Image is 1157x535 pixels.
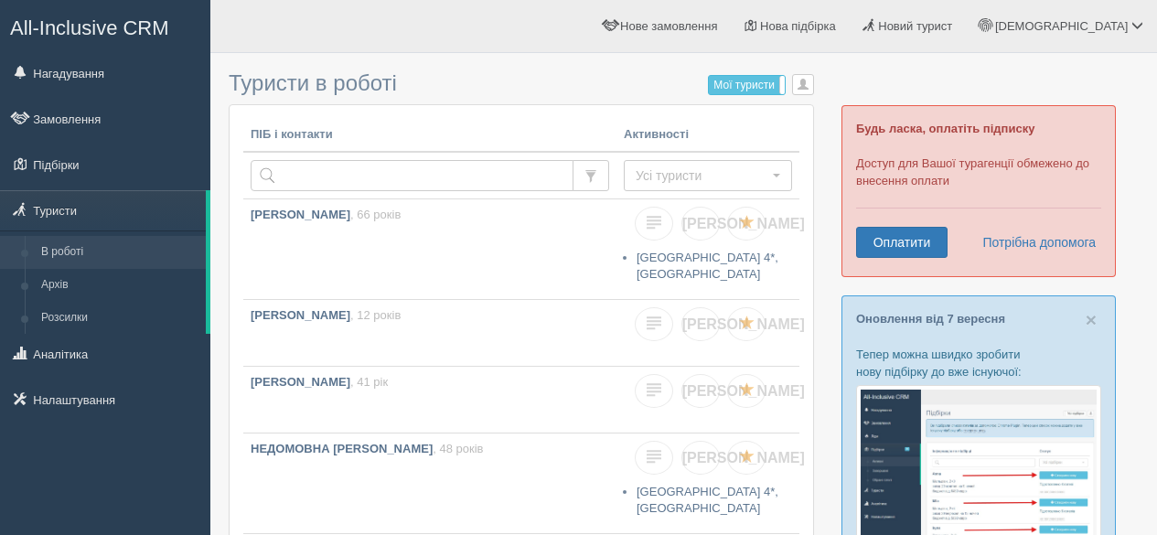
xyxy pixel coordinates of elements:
a: Розсилки [33,302,206,335]
p: Тепер можна швидко зробити нову підбірку до вже існуючої: [856,346,1101,380]
span: Туристи в роботі [229,70,397,95]
input: Пошук за ПІБ, паспортом або контактами [251,160,573,191]
a: [PERSON_NAME] [681,374,720,408]
b: [PERSON_NAME] [251,208,350,221]
a: В роботі [33,236,206,269]
span: All-Inclusive CRM [10,16,169,39]
span: , 41 рік [350,375,388,389]
th: ПІБ і контакти [243,119,616,152]
a: Оновлення від 7 вересня [856,312,1005,326]
a: [GEOGRAPHIC_DATA] 4*, [GEOGRAPHIC_DATA] [637,251,778,282]
label: Мої туристи [709,76,785,94]
a: [PERSON_NAME] [681,441,720,475]
span: Нова підбірка [760,19,836,33]
b: [PERSON_NAME] [251,375,350,389]
span: , 48 років [433,442,483,455]
span: [PERSON_NAME] [682,450,805,465]
span: × [1086,309,1097,330]
a: Архів [33,269,206,302]
th: Активності [616,119,799,152]
span: [DEMOGRAPHIC_DATA] [995,19,1128,33]
button: Усі туристи [624,160,792,191]
b: [PERSON_NAME] [251,308,350,322]
a: [PERSON_NAME] [681,307,720,341]
a: [PERSON_NAME], 41 рік [243,367,616,433]
span: , 66 років [350,208,401,221]
span: [PERSON_NAME] [682,216,805,231]
button: Close [1086,310,1097,329]
b: НЕДОМОВНА [PERSON_NAME] [251,442,433,455]
a: НЕДОМОВНА [PERSON_NAME], 48 років [243,433,616,533]
a: [PERSON_NAME] [681,207,720,241]
a: Потрібна допомога [970,227,1097,258]
span: Нове замовлення [620,19,717,33]
span: [PERSON_NAME] [682,383,805,399]
span: , 12 років [350,308,401,322]
a: All-Inclusive CRM [1,1,209,51]
a: [PERSON_NAME], 12 років [243,300,616,366]
a: Оплатити [856,227,948,258]
a: [GEOGRAPHIC_DATA] 4*, [GEOGRAPHIC_DATA] [637,485,778,516]
span: [PERSON_NAME] [682,316,805,332]
span: Усі туристи [636,166,768,185]
span: Новий турист [878,19,952,33]
b: Будь ласка, оплатіть підписку [856,122,1034,135]
a: [PERSON_NAME], 66 років [243,199,616,299]
div: Доступ для Вашої турагенції обмежено до внесення оплати [841,105,1116,277]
